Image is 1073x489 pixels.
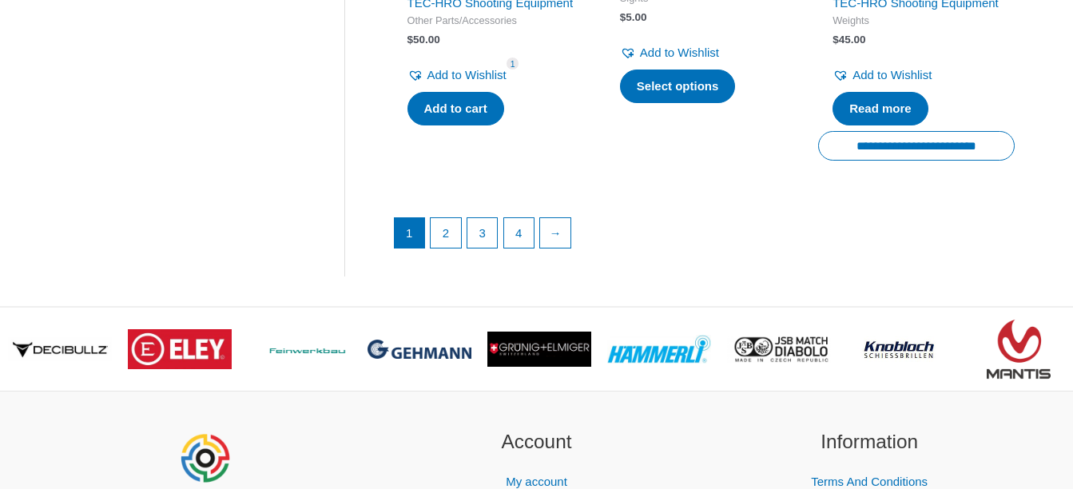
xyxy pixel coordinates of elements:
span: Add to Wishlist [852,68,932,81]
a: Add to cart: “TEC-HRO Handstop” [407,92,504,125]
a: Read more about “Barrel weight 70g” [833,92,928,125]
a: Page 4 [504,218,535,248]
span: $ [407,34,414,46]
span: Other Parts/Accessories [407,14,575,28]
span: Weights [833,14,1000,28]
span: Add to Wishlist [640,46,719,59]
bdi: 45.00 [833,34,865,46]
a: → [540,218,570,248]
nav: Product Pagination [393,217,1015,257]
a: Add to Wishlist [407,64,507,86]
span: Page 1 [395,218,425,248]
bdi: 50.00 [407,34,440,46]
a: Select options for “Distance Kit” [620,70,736,103]
h2: Account [390,427,683,457]
span: $ [620,11,626,23]
span: 1 [507,58,519,70]
span: Add to Wishlist [427,68,507,81]
span: $ [833,34,839,46]
h2: Information [723,427,1016,457]
a: Page 3 [467,218,498,248]
img: brand logo [128,329,232,370]
bdi: 5.00 [620,11,647,23]
a: Terms And Conditions [811,475,928,488]
a: Page 2 [431,218,461,248]
a: My account [506,475,567,488]
a: Add to Wishlist [620,42,719,64]
a: Add to Wishlist [833,64,932,86]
